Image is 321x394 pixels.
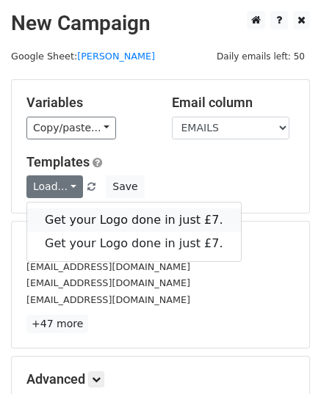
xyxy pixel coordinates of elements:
a: Load... [26,175,83,198]
small: [EMAIL_ADDRESS][DOMAIN_NAME] [26,261,190,272]
a: Copy/paste... [26,117,116,139]
button: Save [106,175,144,198]
small: [EMAIL_ADDRESS][DOMAIN_NAME] [26,277,190,288]
span: Daily emails left: 50 [212,48,310,65]
h5: Email column [172,95,295,111]
small: Google Sheet: [11,51,155,62]
a: Get your Logo done in just £7. [27,232,241,255]
a: [PERSON_NAME] [77,51,155,62]
h5: Variables [26,95,150,111]
a: Get your Logo done in just £7. [27,208,241,232]
iframe: Chat Widget [248,324,321,394]
a: +47 more [26,315,88,333]
small: [EMAIL_ADDRESS][DOMAIN_NAME] [26,294,190,305]
a: Templates [26,154,90,169]
h2: New Campaign [11,11,310,36]
h5: Advanced [26,371,295,387]
a: Daily emails left: 50 [212,51,310,62]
